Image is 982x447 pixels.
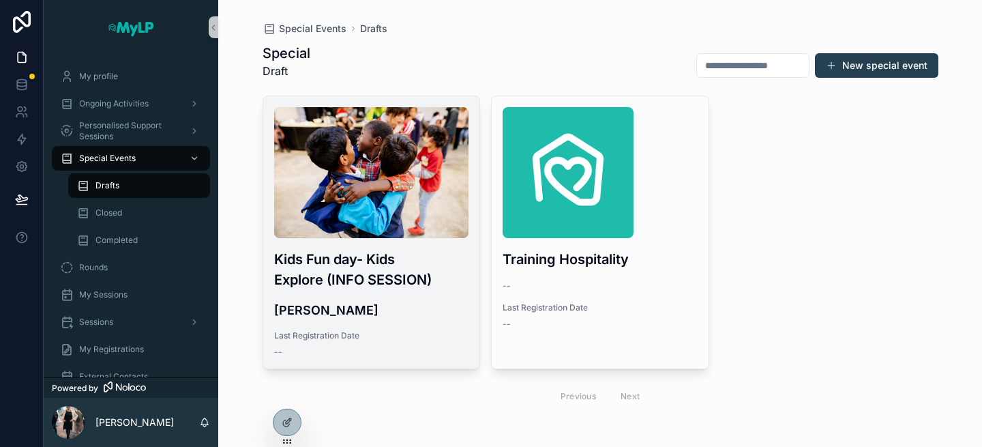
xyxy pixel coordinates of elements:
a: Sessions [52,310,210,334]
span: Special Events [279,22,346,35]
a: Drafts [360,22,387,35]
a: Powered by [44,377,218,398]
span: Closed [95,207,122,218]
span: Sessions [79,317,113,328]
a: Completed [68,228,210,253]
a: Personalised Support Sessions [52,119,210,143]
button: New special event [815,53,938,78]
a: Rounds [52,255,210,280]
a: Lisbon-Project_Xmas_23-(44-of-82).jpgKids Fun day- Kids Explore (INFO SESSION)[PERSON_NAME]Last R... [263,96,481,369]
span: Special Events [79,153,136,164]
span: Drafts [95,180,119,191]
span: My Registrations [79,344,144,355]
a: Special Events [263,22,346,35]
a: Ongoing Activities [52,91,210,116]
a: External Contacts [52,364,210,389]
h3: Training Hospitality [503,249,698,270]
a: My Sessions [52,283,210,307]
a: My profile [52,64,210,89]
a: Special Events [52,146,210,171]
h1: Special [263,44,310,63]
span: -- [503,280,511,291]
h4: [PERSON_NAME] [274,301,469,319]
img: LP.png [503,107,634,238]
span: Rounds [79,262,108,273]
span: Last Registration Date [503,302,698,313]
span: -- [503,319,511,330]
img: App logo [107,16,155,38]
span: Powered by [52,383,98,394]
span: External Contacts [79,371,148,382]
a: My Registrations [52,337,210,362]
a: Drafts [68,173,210,198]
h3: Kids Fun day- Kids Explore (INFO SESSION) [274,249,469,290]
span: Last Registration Date [274,330,469,341]
span: Ongoing Activities [79,98,149,109]
a: Closed [68,201,210,225]
span: My profile [79,71,118,82]
span: My Sessions [79,289,128,300]
span: Completed [95,235,138,246]
p: Draft [263,63,310,79]
a: LP.pngTraining Hospitality--Last Registration Date-- [491,96,709,369]
div: scrollable content [44,55,218,377]
img: Lisbon-Project_Xmas_23-(44-of-82).jpg [274,107,469,238]
span: -- [274,347,282,358]
span: Personalised Support Sessions [79,120,179,142]
p: [PERSON_NAME] [95,416,174,429]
